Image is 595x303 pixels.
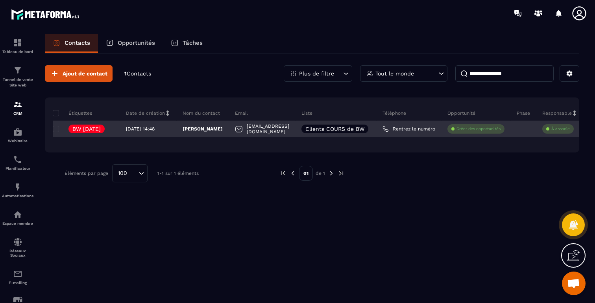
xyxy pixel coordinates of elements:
p: Responsable [542,110,572,116]
input: Search for option [130,169,137,178]
span: 100 [115,169,130,178]
span: Ajout de contact [63,70,107,77]
p: Tâches [183,39,203,46]
img: next [328,170,335,177]
img: formation [13,38,22,48]
p: 01 [299,166,313,181]
p: Phase [517,110,530,116]
p: Date de création [126,110,165,116]
img: prev [279,170,286,177]
img: scheduler [13,155,22,164]
div: Search for option [112,164,148,182]
button: Ajout de contact [45,65,113,82]
p: Clients COURS de BW [305,126,364,132]
img: automations [13,127,22,137]
a: social-networksocial-networkRéseaux Sociaux [2,231,33,263]
p: [DATE] 14:48 [126,126,155,132]
p: Tout le monde [375,71,414,76]
p: Créer des opportunités [456,126,501,132]
p: Espace membre [2,221,33,226]
p: de 1 [316,170,325,176]
a: emailemailE-mailing [2,263,33,291]
img: next [338,170,345,177]
a: formationformationTunnel de vente Site web [2,60,33,94]
p: Téléphone [382,110,406,116]
p: Nom du contact [183,110,220,116]
p: Webinaire [2,139,33,143]
img: formation [13,100,22,109]
p: Plus de filtre [299,71,334,76]
p: Opportunités [118,39,155,46]
div: Ouvrir le chat [562,272,586,295]
p: Opportunité [447,110,475,116]
p: À associe [551,126,570,132]
p: Liste [301,110,312,116]
img: prev [289,170,296,177]
a: automationsautomationsWebinaire [2,121,33,149]
p: [PERSON_NAME] [183,126,223,132]
p: Étiquettes [53,110,92,116]
p: CRM [2,111,33,116]
p: Réseaux Sociaux [2,249,33,257]
p: Tableau de bord [2,50,33,54]
p: E-mailing [2,281,33,285]
p: Tunnel de vente Site web [2,77,33,88]
a: schedulerschedulerPlanificateur [2,149,33,176]
p: BW [DATE] [72,126,101,132]
p: Contacts [65,39,90,46]
p: Éléments par page [65,171,108,176]
p: 1-1 sur 1 éléments [157,171,199,176]
a: formationformationCRM [2,94,33,121]
a: Tâches [163,34,211,53]
p: Automatisations [2,194,33,198]
a: automationsautomationsEspace membre [2,204,33,231]
img: automations [13,210,22,219]
p: Planificateur [2,166,33,171]
a: Opportunités [98,34,163,53]
img: formation [13,66,22,75]
a: automationsautomationsAutomatisations [2,176,33,204]
p: Email [235,110,248,116]
a: Contacts [45,34,98,53]
p: 1 [124,70,151,77]
img: social-network [13,237,22,247]
img: logo [11,7,82,22]
span: Contacts [127,70,151,77]
img: email [13,269,22,279]
a: formationformationTableau de bord [2,32,33,60]
img: automations [13,182,22,192]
